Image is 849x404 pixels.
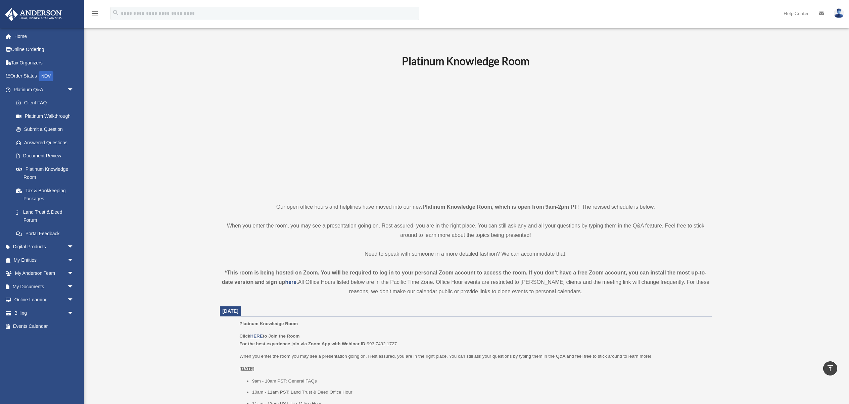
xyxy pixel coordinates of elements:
a: My Anderson Teamarrow_drop_down [5,267,84,280]
a: Platinum Q&Aarrow_drop_down [5,83,84,96]
a: here [285,279,296,285]
div: All Office Hours listed below are in the Pacific Time Zone. Office Hour events are restricted to ... [220,268,712,296]
a: My Documentsarrow_drop_down [5,280,84,293]
p: Our open office hours and helplines have moved into our new ! The revised schedule is below. [220,202,712,212]
a: Order StatusNEW [5,69,84,83]
strong: . [296,279,298,285]
a: Digital Productsarrow_drop_down [5,240,84,254]
iframe: 231110_Toby_KnowledgeRoom [365,77,566,190]
p: 993 7492 1727 [239,332,707,348]
a: My Entitiesarrow_drop_down [5,253,84,267]
span: arrow_drop_down [67,83,81,97]
a: Answered Questions [9,136,84,149]
img: User Pic [834,8,844,18]
li: 10am - 11am PST: Land Trust & Deed Office Hour [252,388,707,396]
span: arrow_drop_down [67,253,81,267]
i: search [112,9,120,16]
a: Home [5,30,84,43]
a: menu [91,12,99,17]
a: Events Calendar [5,320,84,333]
strong: Platinum Knowledge Room, which is open from 9am-2pm PT [423,204,577,210]
a: Platinum Walkthrough [9,109,84,123]
li: 9am - 10am PST: General FAQs [252,377,707,385]
a: Online Learningarrow_drop_down [5,293,84,307]
a: Document Review [9,149,84,163]
a: Land Trust & Deed Forum [9,205,84,227]
i: vertical_align_top [826,364,834,372]
strong: *This room is being hosted on Zoom. You will be required to log in to your personal Zoom account ... [222,270,707,285]
a: Client FAQ [9,96,84,110]
div: NEW [39,71,53,81]
span: Platinum Knowledge Room [239,321,298,326]
i: menu [91,9,99,17]
a: Portal Feedback [9,227,84,240]
p: Need to speak with someone in a more detailed fashion? We can accommodate that! [220,249,712,259]
a: Online Ordering [5,43,84,56]
u: [DATE] [239,366,254,371]
a: Tax Organizers [5,56,84,69]
b: For the best experience join via Zoom App with Webinar ID: [239,341,367,346]
a: Platinum Knowledge Room [9,162,81,184]
b: Platinum Knowledge Room [402,54,529,67]
span: arrow_drop_down [67,280,81,294]
p: When you enter the room you may see a presentation going on. Rest assured, you are in the right p... [239,352,707,360]
a: Billingarrow_drop_down [5,306,84,320]
span: arrow_drop_down [67,240,81,254]
p: When you enter the room, you may see a presentation going on. Rest assured, you are in the right ... [220,221,712,240]
b: Click to Join the Room [239,334,299,339]
span: arrow_drop_down [67,306,81,320]
a: HERE [250,334,263,339]
a: vertical_align_top [823,361,837,375]
span: arrow_drop_down [67,267,81,281]
span: [DATE] [223,308,239,314]
img: Anderson Advisors Platinum Portal [3,8,64,21]
a: Submit a Question [9,123,84,136]
a: Tax & Bookkeeping Packages [9,184,84,205]
span: arrow_drop_down [67,293,81,307]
